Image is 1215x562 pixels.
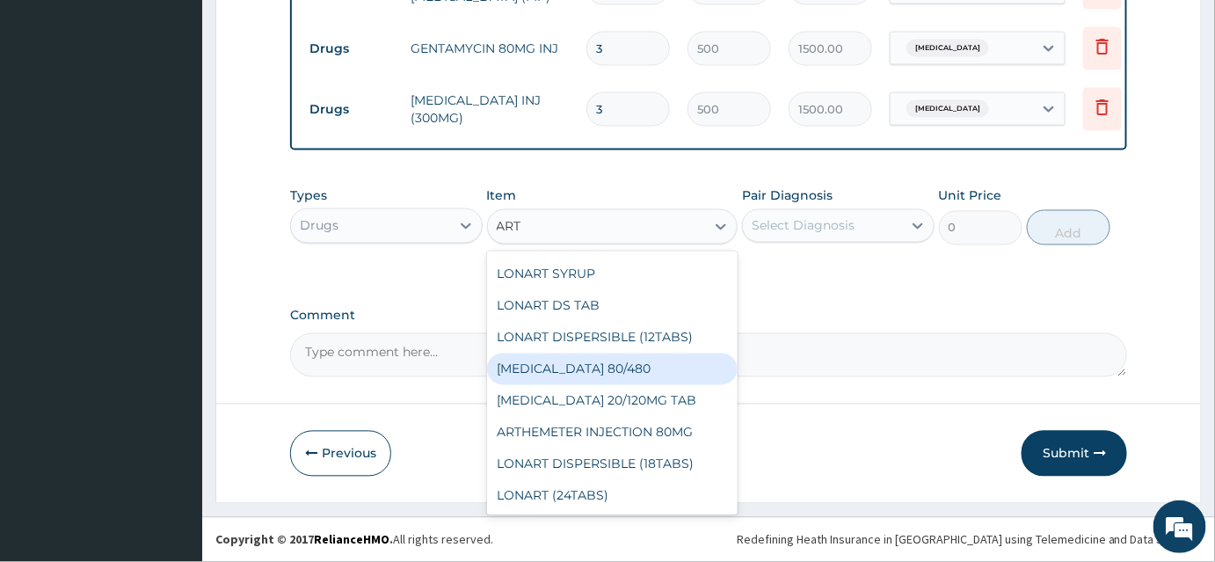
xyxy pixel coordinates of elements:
a: RelianceHMO [314,532,389,548]
div: Redefining Heath Insurance in [GEOGRAPHIC_DATA] using Telemedicine and Data Science! [737,531,1202,549]
div: [MEDICAL_DATA] 20/120MG TAB [487,385,738,417]
img: d_794563401_company_1708531726252_794563401 [33,88,71,132]
div: ARTHEMETER INJECTION 80MG [487,417,738,449]
span: We're online! [102,169,243,347]
footer: All rights reserved. [202,517,1215,562]
label: Unit Price [939,187,1002,205]
textarea: Type your message and hit 'Enter' [9,375,335,436]
div: Minimize live chat window [288,9,331,51]
div: LONART DISPERSIBLE (12TABS) [487,322,738,354]
button: Submit [1022,431,1127,477]
td: GENTAMYCIN 80MG INJ [402,31,578,66]
strong: Copyright © 2017 . [215,532,393,548]
span: [MEDICAL_DATA] [906,40,989,57]
div: LONART (24TABS) [487,480,738,512]
label: Item [487,187,517,205]
td: [MEDICAL_DATA] INJ (300MG) [402,83,578,135]
label: Types [290,189,327,204]
td: Drugs [301,33,402,65]
button: Add [1027,210,1110,245]
div: LONART SYRUP [487,259,738,290]
div: Select Diagnosis [752,217,855,235]
label: Pair Diagnosis [742,187,833,205]
button: Previous [290,431,391,477]
div: LONART DISPERSIBLE (18TABS) [487,449,738,480]
span: [MEDICAL_DATA] [906,100,989,118]
div: Chat with us now [91,99,295,121]
div: LONART DS TAB [487,290,738,322]
div: Drugs [300,217,338,235]
td: Drugs [301,93,402,126]
label: Comment [290,309,1127,324]
div: [MEDICAL_DATA] 80/480 [487,354,738,385]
